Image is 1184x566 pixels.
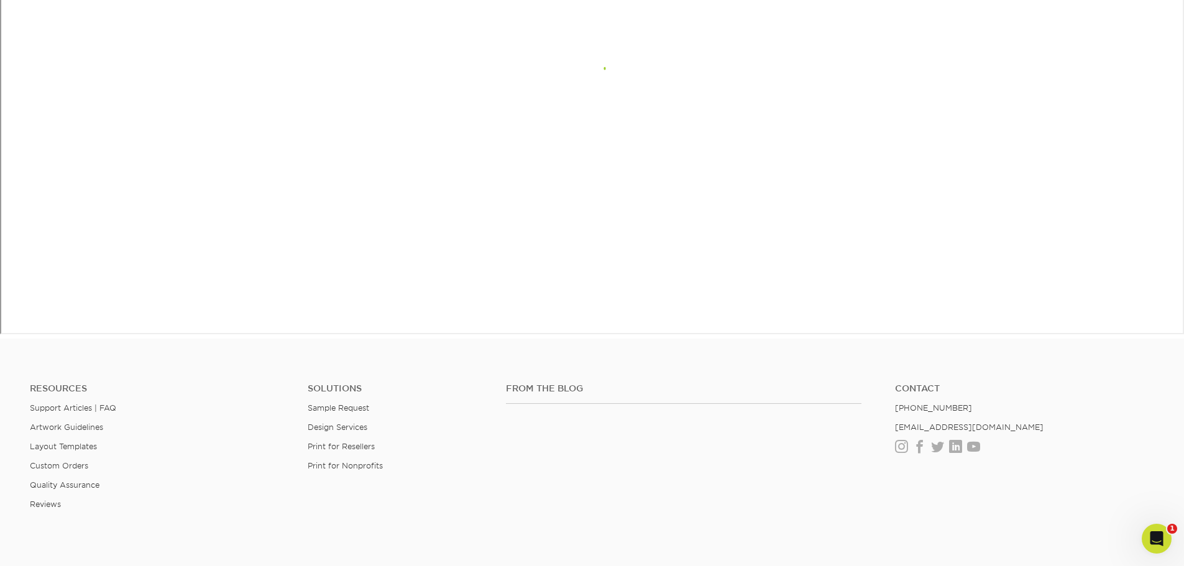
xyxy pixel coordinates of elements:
a: Artwork Guidelines [30,422,103,432]
a: [PHONE_NUMBER] [895,403,972,413]
a: Reviews [30,500,61,509]
a: Contact [895,383,1154,394]
iframe: Google Customer Reviews [3,528,106,562]
iframe: Intercom live chat [1142,524,1172,554]
a: [EMAIL_ADDRESS][DOMAIN_NAME] [895,422,1044,432]
a: Layout Templates [30,442,97,451]
a: Design Services [308,422,367,432]
a: Custom Orders [30,461,88,470]
a: Print for Resellers [308,442,375,451]
a: Sample Request [308,403,369,413]
h4: Solutions [308,383,487,394]
h4: From the Blog [506,383,861,394]
h4: Resources [30,383,289,394]
a: Quality Assurance [30,480,99,490]
span: 1 [1167,524,1177,534]
a: Support Articles | FAQ [30,403,116,413]
a: Print for Nonprofits [308,461,383,470]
